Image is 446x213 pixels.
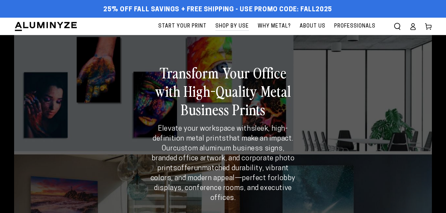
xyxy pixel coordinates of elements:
strong: custom aluminum business signs, branded office artwork, and corporate photo prints [152,145,295,172]
a: Professionals [331,18,379,35]
span: Shop By Use [215,22,249,31]
span: Start Your Print [158,22,207,31]
span: 25% off FALL Savings + Free Shipping - Use Promo Code: FALL2025 [103,6,332,14]
span: About Us [300,22,325,31]
span: Why Metal? [258,22,291,31]
summary: Search our site [390,19,405,34]
h2: Transform Your Office with High-Quality Metal Business Prints [148,63,298,118]
p: Elevate your workspace with that make an impact. Our offer —perfect for . [148,124,298,203]
a: Start Your Print [155,18,210,35]
strong: unmatched durability, vibrant colors, and modern appeal [151,165,289,182]
img: Aluminyze [14,21,78,32]
a: Shop By Use [212,18,252,35]
a: Why Metal? [254,18,294,35]
span: Professionals [334,22,375,31]
strong: lobby displays, conference rooms, and executive offices [154,175,295,202]
strong: sleek, high-definition metal prints [153,125,288,142]
a: About Us [296,18,329,35]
